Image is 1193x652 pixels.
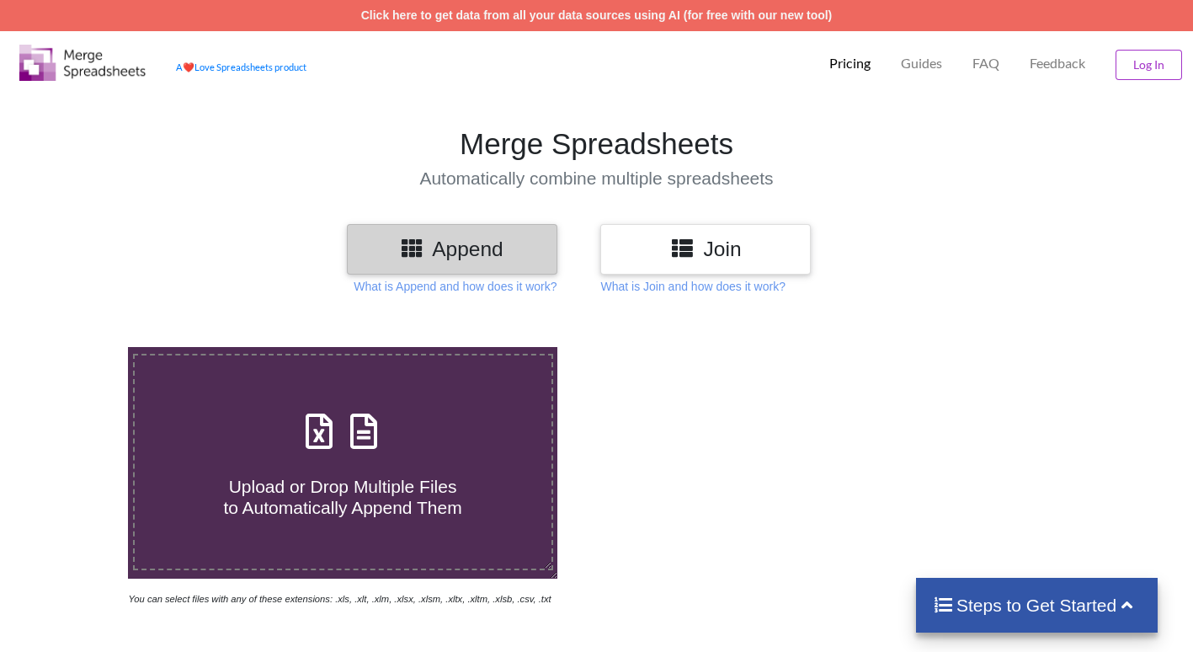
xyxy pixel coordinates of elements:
p: Guides [901,55,942,72]
p: What is Join and how does it work? [600,278,785,295]
a: Click here to get data from all your data sources using AI (for free with our new tool) [361,8,833,22]
img: Logo.png [19,45,146,81]
a: AheartLove Spreadsheets product [176,61,306,72]
p: Pricing [829,55,871,72]
span: Upload or Drop Multiple Files to Automatically Append Them [223,477,461,517]
span: heart [183,61,194,72]
h3: Append [359,237,545,261]
i: You can select files with any of these extensions: .xls, .xlt, .xlm, .xlsx, .xlsm, .xltx, .xltm, ... [128,594,551,604]
h4: Steps to Get Started [933,595,1141,616]
h3: Join [613,237,798,261]
p: What is Append and how does it work? [354,278,557,295]
p: FAQ [972,55,999,72]
span: Feedback [1030,56,1085,70]
button: Log In [1116,50,1182,80]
